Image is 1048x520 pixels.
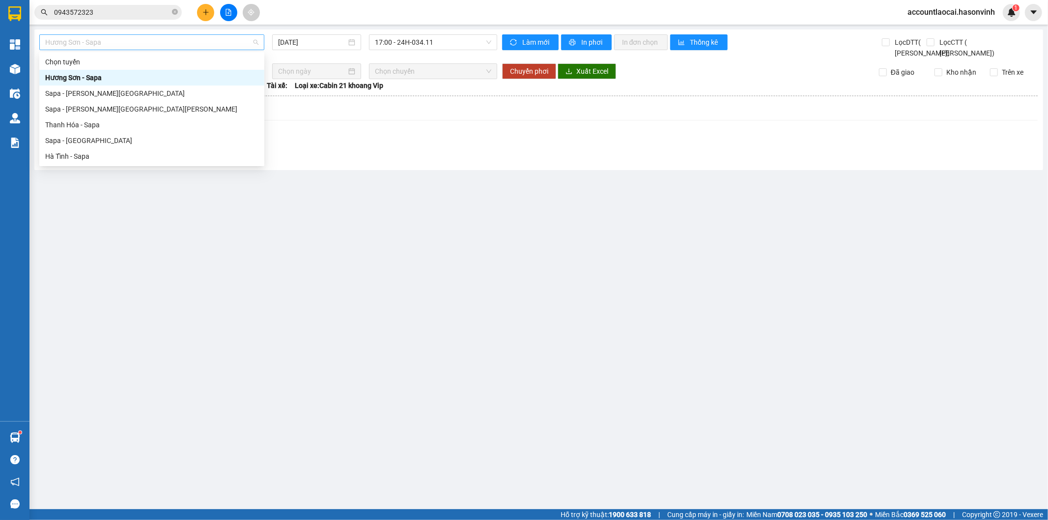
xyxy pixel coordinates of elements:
span: Tài xế: [267,80,287,91]
button: plus [197,4,214,21]
div: Hà Tĩnh - Sapa [39,148,264,164]
strong: 0708 023 035 - 0935 103 250 [777,511,867,519]
span: bar-chart [678,39,686,47]
span: In phơi [581,37,604,48]
span: Miền Bắc [875,509,946,520]
button: bar-chartThống kê [670,34,728,50]
div: Hương Sơn - Sapa [45,72,258,83]
span: search [41,9,48,16]
span: file-add [225,9,232,16]
div: Chọn tuyến [45,57,258,67]
img: logo-vxr [8,6,21,21]
div: Chọn tuyến [39,54,264,70]
span: | [658,509,660,520]
sup: 1 [1013,4,1020,11]
div: Sapa - [PERSON_NAME][GEOGRAPHIC_DATA] [45,88,258,99]
span: question-circle [10,455,20,464]
div: Sapa - [PERSON_NAME][GEOGRAPHIC_DATA][PERSON_NAME] [45,104,258,115]
div: Sapa - Thanh Hóa [39,101,264,117]
button: Chuyển phơi [502,63,556,79]
input: Chọn ngày [278,66,346,77]
div: Hà Tĩnh - Sapa [45,151,258,162]
img: warehouse-icon [10,64,20,74]
span: close-circle [172,8,178,17]
span: Hương Sơn - Sapa [45,35,258,50]
span: notification [10,477,20,487]
span: printer [569,39,577,47]
img: solution-icon [10,138,20,148]
img: warehouse-icon [10,88,20,99]
span: Thống kê [690,37,720,48]
span: caret-down [1029,8,1038,17]
div: Sapa - Hương Sơn [39,86,264,101]
span: plus [202,9,209,16]
span: aim [248,9,255,16]
button: file-add [220,4,237,21]
input: Tìm tên, số ĐT hoặc mã đơn [54,7,170,18]
div: Sapa - [GEOGRAPHIC_DATA] [45,135,258,146]
img: icon-new-feature [1007,8,1016,17]
span: accountlaocai.hasonvinh [900,6,1003,18]
strong: 0369 525 060 [904,511,946,519]
button: downloadXuất Excel [558,63,616,79]
input: 13/09/2025 [278,37,346,48]
button: caret-down [1025,4,1042,21]
button: In đơn chọn [614,34,668,50]
img: warehouse-icon [10,113,20,123]
span: 1 [1014,4,1018,11]
span: Miền Nam [746,509,867,520]
span: message [10,499,20,509]
span: Chọn chuyến [375,64,491,79]
span: Hỗ trợ kỹ thuật: [561,509,651,520]
span: Kho nhận [942,67,980,78]
span: Lọc CTT ( [PERSON_NAME]) [936,37,996,58]
span: Đã giao [887,67,918,78]
span: close-circle [172,9,178,15]
div: Thanh Hóa - Sapa [39,117,264,133]
span: Cung cấp máy in - giấy in: [667,509,744,520]
strong: 1900 633 818 [609,511,651,519]
div: Sapa - Hà Tĩnh [39,133,264,148]
sup: 1 [19,431,22,434]
span: Trên xe [998,67,1027,78]
div: Thanh Hóa - Sapa [45,119,258,130]
img: warehouse-icon [10,433,20,443]
span: | [953,509,955,520]
span: 17:00 - 24H-034.11 [375,35,491,50]
span: Lọc DTT( [PERSON_NAME]) [891,37,952,58]
button: syncLàm mới [502,34,559,50]
span: sync [510,39,518,47]
button: aim [243,4,260,21]
span: Loại xe: Cabin 21 khoang Vip [295,80,383,91]
button: printerIn phơi [561,34,612,50]
span: copyright [993,511,1000,518]
span: Làm mới [522,37,551,48]
div: Hương Sơn - Sapa [39,70,264,86]
span: ⚪️ [870,513,873,517]
img: dashboard-icon [10,39,20,50]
